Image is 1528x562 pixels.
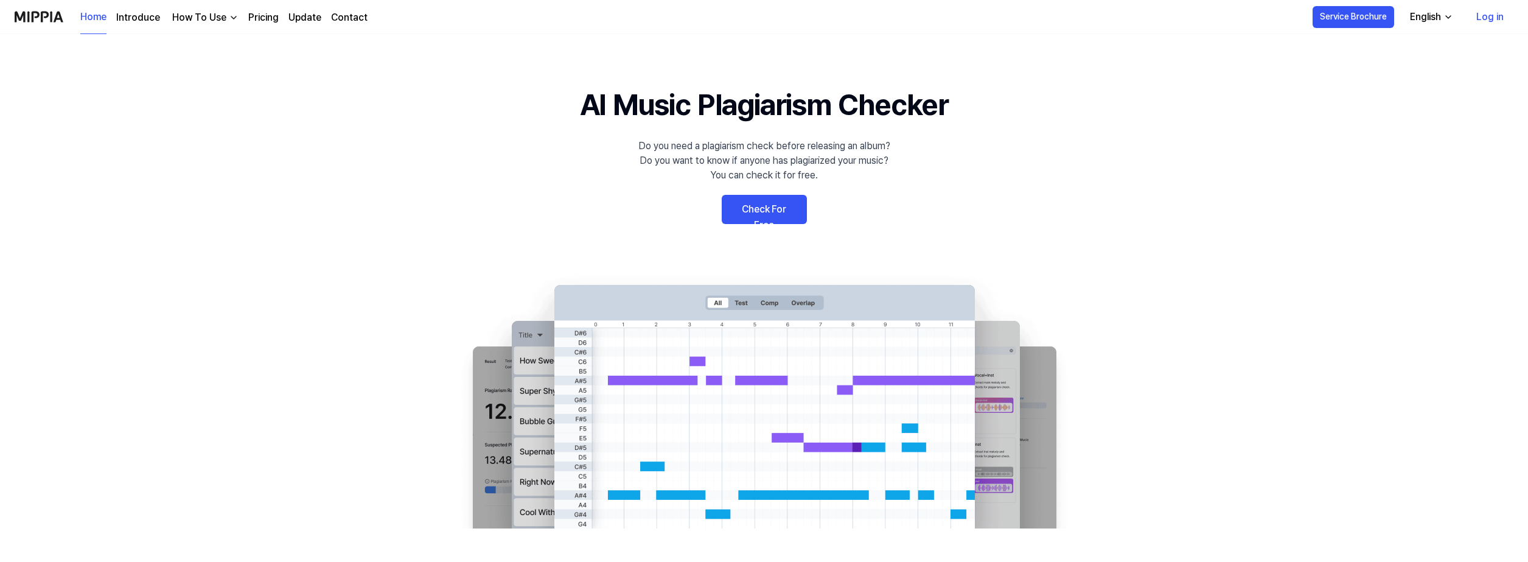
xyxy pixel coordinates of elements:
[580,83,948,127] h1: AI Music Plagiarism Checker
[116,10,160,25] a: Introduce
[331,10,368,25] a: Contact
[1408,10,1443,24] div: English
[229,13,239,23] img: down
[170,10,229,25] div: How To Use
[248,10,279,25] a: Pricing
[80,1,106,34] a: Home
[722,195,807,224] a: Check For Free
[170,10,239,25] button: How To Use
[1400,5,1460,29] button: English
[448,273,1081,529] img: main Image
[288,10,321,25] a: Update
[1313,6,1394,28] button: Service Brochure
[638,139,890,183] div: Do you need a plagiarism check before releasing an album? Do you want to know if anyone has plagi...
